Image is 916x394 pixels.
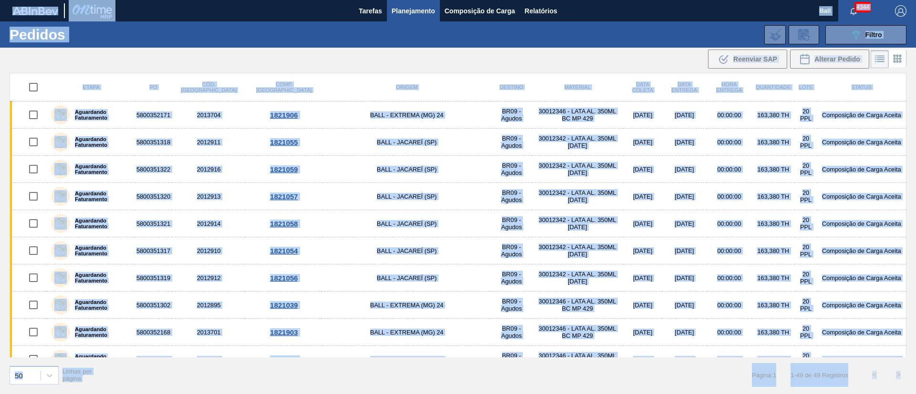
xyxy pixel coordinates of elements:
td: 2013701 [172,319,246,346]
td: 00:00:00 [707,183,752,210]
td: [DATE] [662,346,706,373]
td: BR09 - Agudos [491,292,532,319]
td: Composição de Carga Aceita [817,292,906,319]
img: Logout [895,5,906,17]
td: 163,380 TH [752,210,794,237]
td: [DATE] [623,183,662,210]
span: Data entrega [671,81,697,93]
td: 20 PPL [794,264,817,292]
td: 163,380 TH [752,156,794,183]
td: 00:00:00 [707,264,752,292]
div: 1821056 [247,274,321,282]
td: 2012914 [172,210,246,237]
td: 163,380 TH [752,264,794,292]
span: Destino [500,84,523,90]
label: Aguardando Faturamento [70,109,131,121]
label: Aguardando Faturamento [70,326,131,338]
span: Comp. [GEOGRAPHIC_DATA] [256,81,312,93]
td: Composição de Carga Aceita [817,346,906,373]
td: 20 PPL [794,292,817,319]
div: Alterar Pedido [790,50,869,69]
a: Aguardando Faturamento58003521712013704BALL - EXTREMA (MG) 24BR09 - Agudos30012346 - LATA AL. 350... [10,101,906,129]
span: Hora Entrega [716,81,742,93]
td: 163,380 TH [752,129,794,156]
span: 1 - 49 de 49 Registros [791,372,848,379]
td: [DATE] [662,156,706,183]
span: Página : 1 [752,372,776,379]
div: 1821057 [247,192,321,201]
td: 20 PPL [794,319,817,346]
h1: Pedidos [10,29,152,40]
td: 5800351321 [135,210,172,237]
div: 1821058 [247,220,321,228]
td: 30012342 - LATA AL. 350ML [DATE] [532,156,623,183]
td: Composição de Carga Aceita [817,101,906,129]
td: BR09 - Agudos [491,319,532,346]
div: Importar Negociações dos Pedidos [764,25,786,44]
td: [DATE] [662,264,706,292]
td: [DATE] [623,237,662,264]
td: BALL - JACAREÍ (SP) [322,210,491,237]
td: 20 PPL [794,237,817,264]
td: Composição de Carga Aceita [817,264,906,292]
td: BR09 - Agudos [491,346,532,373]
label: Aguardando Faturamento [70,299,131,311]
td: [DATE] [623,292,662,319]
a: Aguardando Faturamento58003513222012916BALL - JACAREÍ (SP)BR09 - Agudos30012342 - LATA AL. 350ML ... [10,156,906,183]
span: Status [852,84,872,90]
td: 30012342 - LATA AL. 350ML [DATE] [532,264,623,292]
td: 5800351317 [135,237,172,264]
button: > [886,363,910,387]
td: 163,380 TH [752,101,794,129]
td: 30012346 - LATA AL. 350ML BC MP 429 [532,101,623,129]
span: Etapa [83,84,99,90]
td: BALL - JACAREÍ (SP) [322,156,491,183]
td: 30012342 - LATA AL. 350ML [DATE] [532,129,623,156]
td: 20 PPL [794,156,817,183]
td: 20 PPL [794,346,817,373]
td: 00:00:00 [707,156,752,183]
div: 1821054 [247,247,321,255]
td: Composição de Carga Aceita [817,237,906,264]
label: Aguardando Faturamento [70,354,131,365]
td: [DATE] [662,101,706,129]
div: 50 [15,371,23,379]
span: Linhas por página [62,368,92,382]
td: 2013704 [172,101,246,129]
td: 2012916 [172,156,246,183]
td: Composição de Carga Aceita [817,183,906,210]
td: 163,380 TH [752,346,794,373]
td: 163,380 TH [752,319,794,346]
td: 30012346 - LATA AL. 350ML BC MP 429 [532,319,623,346]
td: BALL - EXTREMA (MG) 24 [322,346,491,373]
td: 163,380 TH [752,237,794,264]
a: Aguardando Faturamento58003513172012910BALL - JACAREÍ (SP)BR09 - Agudos30012342 - LATA AL. 350ML ... [10,237,906,264]
button: Reenviar SAP [708,50,787,69]
span: Composição de Carga [445,5,515,17]
span: PO [149,84,157,90]
td: 00:00:00 [707,237,752,264]
td: 2012911 [172,129,246,156]
td: 5800351302 [135,292,172,319]
span: Filtro [865,31,882,39]
button: Filtro [825,25,906,44]
td: 5800351319 [135,264,172,292]
a: Aguardando Faturamento58003521692013702BALL - EXTREMA (MG) 24BR09 - Agudos30012346 - LATA AL. 350... [10,346,906,373]
label: Aguardando Faturamento [70,191,131,202]
td: 163,380 TH [752,183,794,210]
td: BR09 - Agudos [491,264,532,292]
label: Aguardando Faturamento [70,272,131,283]
div: Visão em Lista [871,50,889,68]
td: [DATE] [623,210,662,237]
a: Aguardando Faturamento58003513022012895BALL - EXTREMA (MG) 24BR09 - Agudos30012346 - LATA AL. 350... [10,292,906,319]
div: 1821039 [247,301,321,309]
td: 2012913 [172,183,246,210]
td: 2012910 [172,237,246,264]
td: 00:00:00 [707,346,752,373]
td: 20 PPL [794,183,817,210]
td: 30012342 - LATA AL. 350ML [DATE] [532,210,623,237]
td: 00:00:00 [707,210,752,237]
label: Aguardando Faturamento [70,163,131,175]
td: 20 PPL [794,210,817,237]
td: 2012895 [172,292,246,319]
